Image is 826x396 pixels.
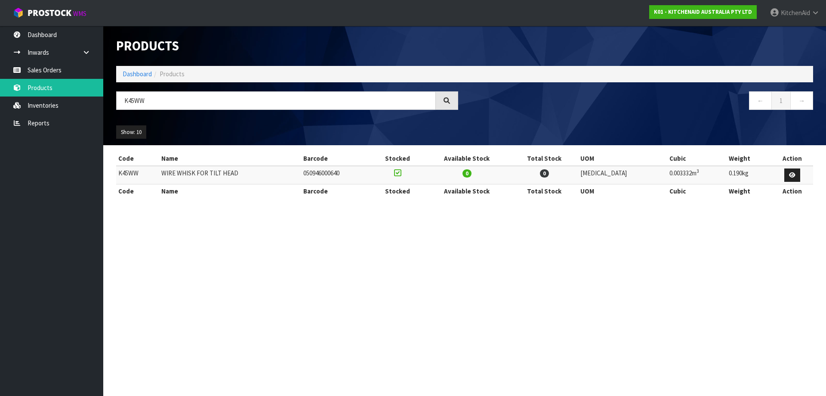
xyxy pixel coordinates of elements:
th: Weight [727,152,772,165]
th: Code [116,184,159,198]
th: Available Stock [423,184,511,198]
th: Total Stock [511,152,578,165]
input: Search products [116,91,436,110]
th: Available Stock [423,152,511,165]
th: Weight [727,184,772,198]
td: WIRE WHISK FOR TILT HEAD [159,166,302,184]
small: WMS [73,9,86,18]
th: Name [159,184,302,198]
span: KitchenAid [781,9,810,17]
th: Barcode [301,152,372,165]
th: Stocked [372,152,423,165]
th: Stocked [372,184,423,198]
th: Cubic [667,152,727,165]
a: ← [749,91,772,110]
img: cube-alt.png [13,7,24,18]
th: Cubic [667,184,727,198]
td: 0.190kg [727,166,772,184]
td: K45WW [116,166,159,184]
span: ProStock [28,7,71,19]
td: 0.003332m [667,166,727,184]
h1: Products [116,39,458,53]
th: Action [772,152,813,165]
th: Code [116,152,159,165]
button: Show: 10 [116,125,146,139]
th: Barcode [301,184,372,198]
td: [MEDICAL_DATA] [578,166,667,184]
a: → [790,91,813,110]
a: Dashboard [123,70,152,78]
span: 0 [540,169,549,178]
th: UOM [578,184,667,198]
nav: Page navigation [471,91,813,112]
a: 1 [771,91,791,110]
th: Total Stock [511,184,578,198]
th: UOM [578,152,667,165]
sup: 3 [697,168,699,174]
th: Action [772,184,813,198]
td: 050946000640 [301,166,372,184]
th: Name [159,152,302,165]
span: 0 [462,169,472,178]
strong: K01 - KITCHENAID AUSTRALIA PTY LTD [654,8,752,16]
span: Products [160,70,185,78]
